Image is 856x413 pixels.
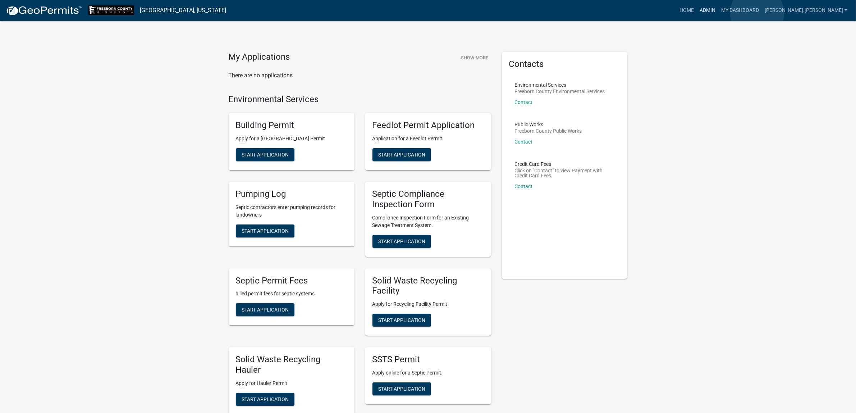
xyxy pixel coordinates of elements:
[515,128,582,133] p: Freeborn County Public Works
[718,4,762,17] a: My Dashboard
[236,135,347,142] p: Apply for a [GEOGRAPHIC_DATA] Permit
[372,214,484,229] p: Compliance Inspection Form for an Existing Sewage Treatment System.
[242,228,289,233] span: Start Application
[515,82,605,87] p: Environmental Services
[236,303,294,316] button: Start Application
[762,4,850,17] a: [PERSON_NAME].[PERSON_NAME]
[378,317,425,323] span: Start Application
[372,276,484,296] h5: Solid Waste Recycling Facility
[236,276,347,286] h5: Septic Permit Fees
[372,135,484,142] p: Application for a Feedlot Permit
[242,307,289,313] span: Start Application
[515,122,582,127] p: Public Works
[378,152,425,158] span: Start Application
[458,52,491,64] button: Show More
[515,89,605,94] p: Freeborn County Environmental Services
[88,5,134,15] img: Freeborn County, Minnesota
[236,380,347,387] p: Apply for Hauler Permit
[236,224,294,237] button: Start Application
[236,148,294,161] button: Start Application
[372,148,431,161] button: Start Application
[229,71,491,80] p: There are no applications
[242,396,289,402] span: Start Application
[378,386,425,392] span: Start Application
[372,382,431,395] button: Start Application
[509,59,621,69] h5: Contacts
[677,4,697,17] a: Home
[236,204,347,219] p: Septic contractors enter pumping records for landowners
[236,189,347,199] h5: Pumping Log
[236,290,347,298] p: billed permit fees for septic systems
[515,139,533,145] a: Contact
[372,235,431,248] button: Start Application
[372,354,484,365] h5: SSTS Permit
[372,369,484,377] p: Apply online for a Septic Permit.
[242,152,289,158] span: Start Application
[515,99,533,105] a: Contact
[378,238,425,244] span: Start Application
[372,300,484,308] p: Apply for Recycling Facility Permit
[372,189,484,210] h5: Septic Compliance Inspection Form
[515,168,615,178] p: Click on "Contact" to view Payment with Credit Card Fees.
[236,354,347,375] h5: Solid Waste Recycling Hauler
[229,52,290,63] h4: My Applications
[515,183,533,189] a: Contact
[515,162,615,167] p: Credit Card Fees
[372,120,484,131] h5: Feedlot Permit Application
[140,4,226,17] a: [GEOGRAPHIC_DATA], [US_STATE]
[236,120,347,131] h5: Building Permit
[697,4,718,17] a: Admin
[372,314,431,327] button: Start Application
[229,94,491,105] h4: Environmental Services
[236,393,294,406] button: Start Application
